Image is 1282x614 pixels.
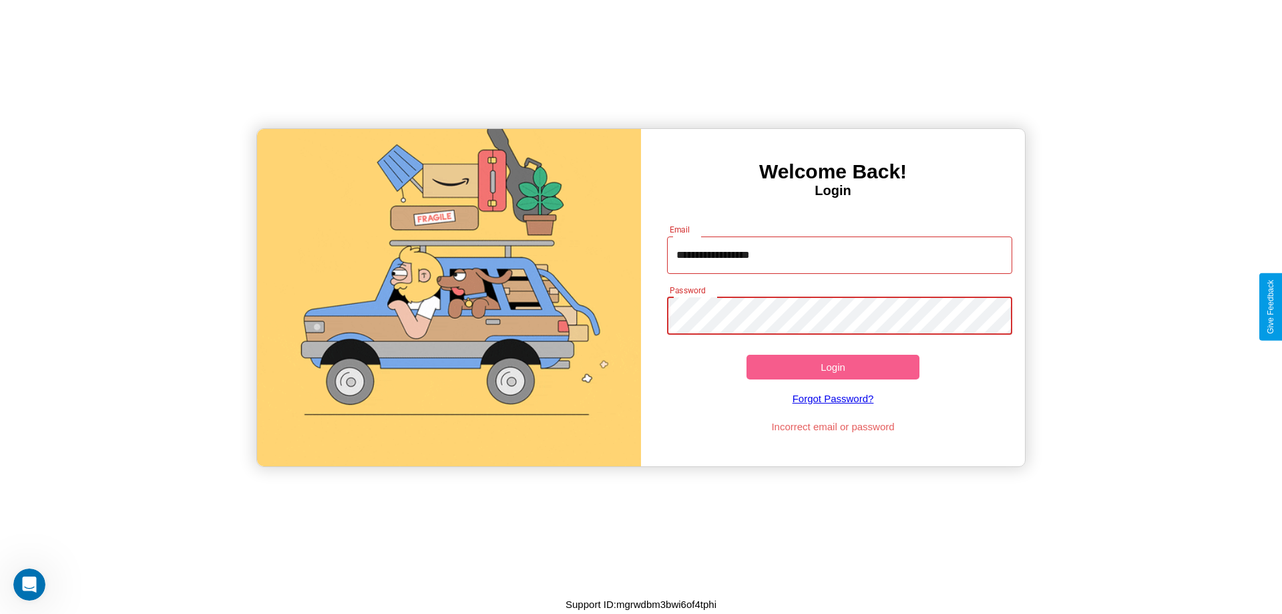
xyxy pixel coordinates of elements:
a: Forgot Password? [660,379,1006,418]
button: Login [746,355,919,379]
iframe: Intercom live chat [13,569,45,601]
p: Support ID: mgrwdbm3bwi6of4tphi [566,595,716,613]
label: Email [670,224,690,235]
h4: Login [641,183,1025,198]
img: gif [257,129,641,466]
h3: Welcome Back! [641,160,1025,183]
p: Incorrect email or password [660,418,1006,436]
label: Password [670,285,705,296]
div: Give Feedback [1266,280,1275,334]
